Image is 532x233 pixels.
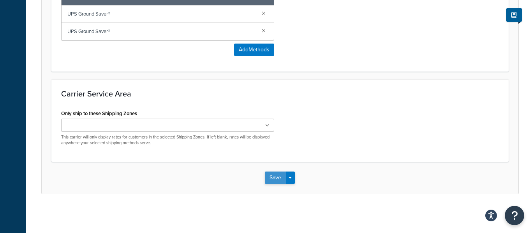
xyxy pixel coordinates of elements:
button: AddMethods [234,44,274,56]
button: Show Help Docs [506,8,522,22]
h3: Carrier Service Area [61,89,499,98]
button: Save [265,172,286,184]
label: Only ship to these Shipping Zones [61,110,137,116]
span: UPS Ground Saver® [67,9,255,19]
span: UPS Ground Saver® [67,26,255,37]
p: This carrier will only display rates for customers in the selected Shipping Zones. If left blank,... [61,134,274,146]
button: Open Resource Center [505,206,524,225]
